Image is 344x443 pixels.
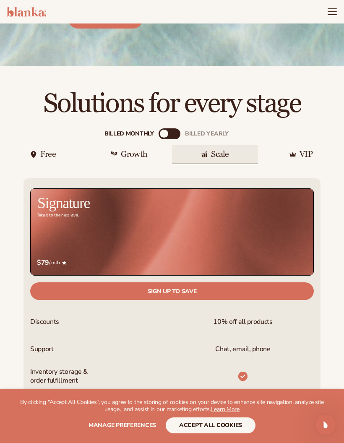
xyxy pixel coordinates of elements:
[40,150,56,159] div: Free
[41,4,95,10] h1: [PERSON_NAME]
[104,130,154,137] div: Billed Monthly
[30,314,59,330] span: Discounts
[37,195,90,211] h2: Signature
[23,90,321,118] h2: Solutions for every stage
[24,5,37,18] img: Profile image for Lee
[22,146,122,163] div: How much does shipping cost?
[89,417,156,433] button: Manage preferences
[300,150,313,159] div: VIP
[37,259,307,267] span: / mth
[213,314,273,330] span: 10% off all products
[14,91,130,140] div: How much does [PERSON_NAME] cost?Learn about our subscription memberships
[211,405,240,413] a: Learn More
[185,130,228,137] div: billed Yearly
[121,150,147,159] div: Growth
[166,417,255,433] button: accept all cookies
[22,117,107,132] span: Learn about our subscription memberships
[7,57,138,175] div: Hey there 👋 Need help with pricing? Talk to our team or search for helpful articles.How much does...
[101,264,157,281] button: Ask a question
[22,164,113,180] span: Learn about [PERSON_NAME]'s shipping costs
[147,3,162,18] div: Close
[315,414,336,435] iframe: Intercom live chat
[22,98,122,116] div: How much does [PERSON_NAME] cost?
[201,151,208,158] img: Graphic icon.
[7,57,161,193] div: Lee says…
[30,364,88,388] span: Inventory storage & order fulfillment
[62,261,66,265] img: Star_6.png
[30,282,314,300] a: Sign up to save
[37,259,49,267] strong: $79
[89,421,156,429] span: Manage preferences
[5,3,21,19] button: go back
[17,399,327,413] p: By clicking "Accept All Cookies", you agree to the storing of cookies on your device to enhance s...
[31,189,313,275] img: Signature_BG_eeb718c8-65ac-49e3-a4e5-327c6aa73146.jpg
[41,10,104,19] p: The team can also help
[14,139,130,188] div: How much does shipping cost?Learn about [PERSON_NAME]'s shipping costs
[215,341,270,357] span: Chat, email, phone
[131,3,147,19] button: Home
[211,150,229,159] div: Scale
[7,7,46,17] img: logo
[327,7,337,17] summary: Menu
[13,62,131,87] div: Hey there 👋 Need help with pricing? Talk to our team or search for helpful articles.
[13,176,83,181] div: [PERSON_NAME] • Just now
[30,341,54,357] span: Support
[289,151,296,158] img: Crown icon.
[37,213,79,218] div: Take it to the next level.
[111,151,117,158] img: Plant leaf icon.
